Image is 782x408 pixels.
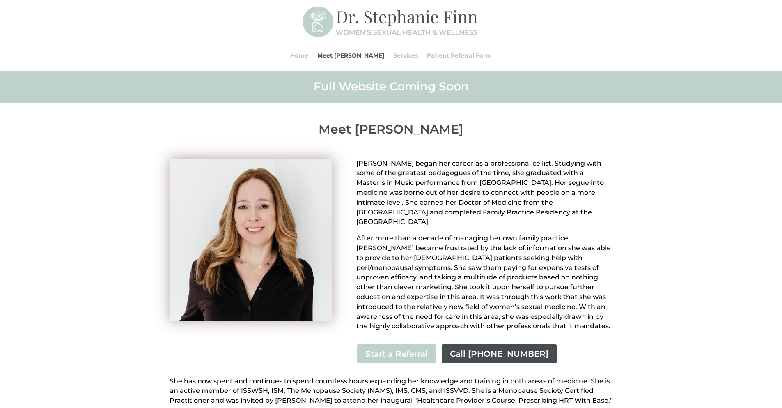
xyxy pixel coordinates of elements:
p: [PERSON_NAME] began her career as a professional cellist. Studying with some of the greatest peda... [356,159,612,234]
img: Stephanie Finn Headshot 02 [170,159,332,321]
a: Home [290,40,308,71]
a: Patient Referral Form [427,40,492,71]
a: Start a Referral [356,343,437,364]
h2: Full Website Coming Soon [170,79,613,98]
p: Meet [PERSON_NAME] [170,122,613,137]
p: After more than a decade of managing her own family practice, [PERSON_NAME] became frustrated by ... [356,233,612,331]
a: Services [393,40,418,71]
a: Call [PHONE_NUMBER] [441,343,557,364]
a: Meet [PERSON_NAME] [317,40,384,71]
